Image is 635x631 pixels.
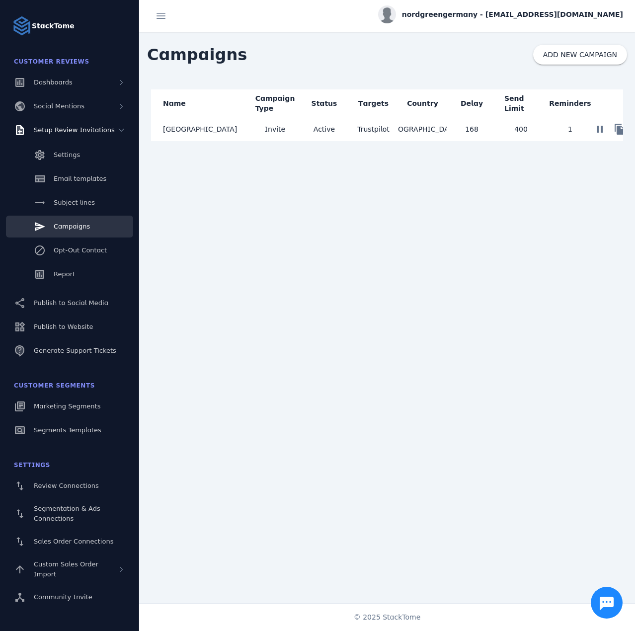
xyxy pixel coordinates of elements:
mat-header-cell: Status [300,89,349,117]
span: [GEOGRAPHIC_DATA] [163,123,237,135]
span: Dashboards [34,79,73,86]
mat-cell: 1 [546,117,595,141]
span: ADD NEW CAMPAIGN [543,51,617,58]
span: © 2025 StackTome [354,612,421,623]
span: Report [54,270,75,278]
a: Email templates [6,168,133,190]
mat-header-cell: Delay [447,89,496,117]
span: Trustpilot [357,125,390,133]
a: Community Invite [6,586,133,608]
a: Segments Templates [6,419,133,441]
img: Logo image [12,16,32,36]
button: ADD NEW CAMPAIGN [533,45,627,65]
img: profile.jpg [378,5,396,23]
mat-cell: 168 [447,117,496,141]
mat-cell: 400 [496,117,546,141]
span: Publish to Website [34,323,93,330]
span: Sales Order Connections [34,538,113,545]
span: Review Connections [34,482,99,489]
span: Marketing Segments [34,402,100,410]
span: Opt-Out Contact [54,246,107,254]
span: Campaigns [54,223,90,230]
a: Campaigns [6,216,133,237]
span: Email templates [54,175,106,182]
a: Segmentation & Ads Connections [6,499,133,529]
a: Review Connections [6,475,133,497]
a: Subject lines [6,192,133,214]
strong: StackTome [32,21,75,31]
span: Settings [14,462,50,469]
span: Invite [265,123,285,135]
span: Custom Sales Order Import [34,560,98,578]
span: Segmentation & Ads Connections [34,505,100,522]
span: Social Mentions [34,102,84,110]
mat-cell: [GEOGRAPHIC_DATA] [398,117,447,141]
mat-header-cell: Send Limit [496,89,546,117]
a: Generate Support Tickets [6,340,133,362]
mat-cell: Active [300,117,349,141]
mat-header-cell: Name [151,89,250,117]
span: Customer Segments [14,382,95,389]
span: nordgreengermany - [EMAIL_ADDRESS][DOMAIN_NAME] [402,9,623,20]
span: Settings [54,151,80,158]
a: Settings [6,144,133,166]
span: Publish to Social Media [34,299,108,307]
span: Campaigns [139,35,255,75]
span: Setup Review Invitations [34,126,115,134]
mat-header-cell: Targets [349,89,398,117]
mat-header-cell: Campaign Type [250,89,300,117]
a: Sales Order Connections [6,531,133,552]
span: Generate Support Tickets [34,347,116,354]
span: Segments Templates [34,426,101,434]
a: Opt-Out Contact [6,239,133,261]
mat-header-cell: Reminders [546,89,595,117]
a: Publish to Website [6,316,133,338]
span: Customer Reviews [14,58,89,65]
a: Marketing Segments [6,395,133,417]
span: Community Invite [34,593,92,601]
a: Report [6,263,133,285]
button: nordgreengermany - [EMAIL_ADDRESS][DOMAIN_NAME] [378,5,623,23]
a: Publish to Social Media [6,292,133,314]
span: Subject lines [54,199,95,206]
mat-header-cell: Country [398,89,447,117]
